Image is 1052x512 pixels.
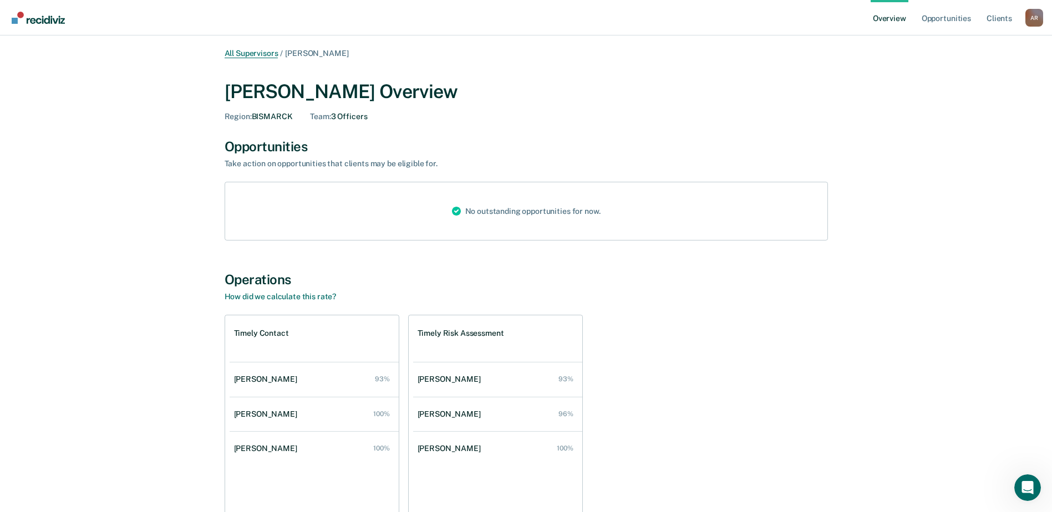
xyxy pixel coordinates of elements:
span: / [278,49,285,58]
div: Opportunities [225,139,828,155]
div: [PERSON_NAME] Overview [225,80,828,103]
div: 3 Officers [310,112,367,121]
div: Operations [225,272,828,288]
a: [PERSON_NAME] 96% [413,398,582,430]
iframe: Intercom live chat [1014,474,1041,501]
div: 100% [373,410,390,418]
div: 100% [373,444,390,452]
div: [PERSON_NAME] [418,444,485,453]
img: Recidiviz [12,12,65,24]
a: [PERSON_NAME] 100% [413,433,582,464]
a: How did we calculate this rate? [225,292,337,301]
div: Take action on opportunities that clients may be eligible for. [225,159,613,168]
div: [PERSON_NAME] [418,375,485,384]
div: [PERSON_NAME] [418,409,485,419]
div: [PERSON_NAME] [234,409,302,419]
span: [PERSON_NAME] [285,49,348,58]
div: 93% [375,375,390,383]
div: [PERSON_NAME] [234,375,302,384]
div: BISMARCK [225,112,293,121]
div: A R [1025,9,1043,27]
div: 93% [558,375,573,383]
button: Profile dropdown button [1025,9,1043,27]
span: Team : [310,112,331,121]
a: [PERSON_NAME] 100% [230,398,399,430]
a: [PERSON_NAME] 93% [230,363,399,395]
a: [PERSON_NAME] 100% [230,433,399,464]
h1: Timely Contact [234,329,289,338]
a: All Supervisors [225,49,278,58]
div: No outstanding opportunities for now. [443,182,609,240]
div: 100% [557,444,573,452]
a: [PERSON_NAME] 93% [413,363,582,395]
div: [PERSON_NAME] [234,444,302,453]
h1: Timely Risk Assessment [418,329,504,338]
div: 96% [558,410,573,418]
span: Region : [225,112,252,121]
